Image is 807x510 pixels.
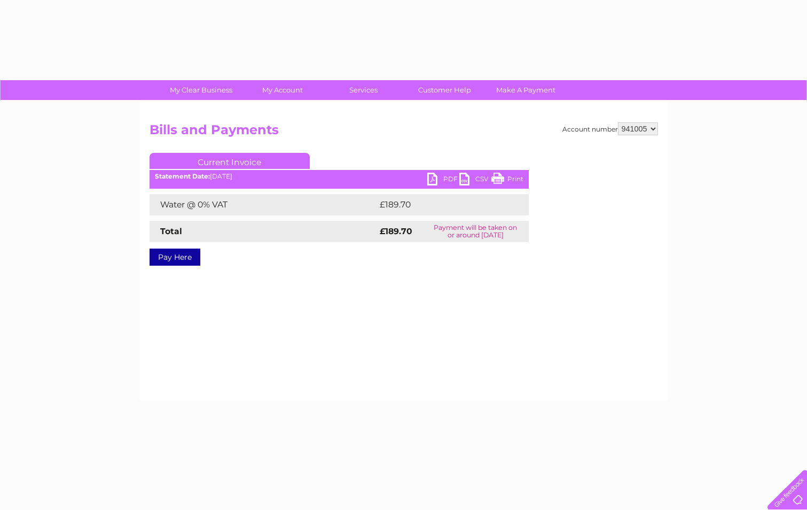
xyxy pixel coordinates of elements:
td: Water @ 0% VAT [150,194,377,215]
a: Current Invoice [150,153,310,169]
a: Pay Here [150,249,200,266]
b: Statement Date: [155,172,210,180]
strong: Total [160,226,182,236]
a: Services [319,80,408,100]
div: [DATE] [150,173,529,180]
a: My Clear Business [157,80,245,100]
td: £189.70 [377,194,510,215]
a: PDF [427,173,459,188]
a: CSV [459,173,491,188]
div: Account number [562,122,658,135]
a: My Account [238,80,326,100]
a: Customer Help [401,80,489,100]
strong: £189.70 [380,226,412,236]
h2: Bills and Payments [150,122,658,143]
a: Make A Payment [482,80,570,100]
td: Payment will be taken on or around [DATE] [422,221,529,242]
a: Print [491,173,523,188]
